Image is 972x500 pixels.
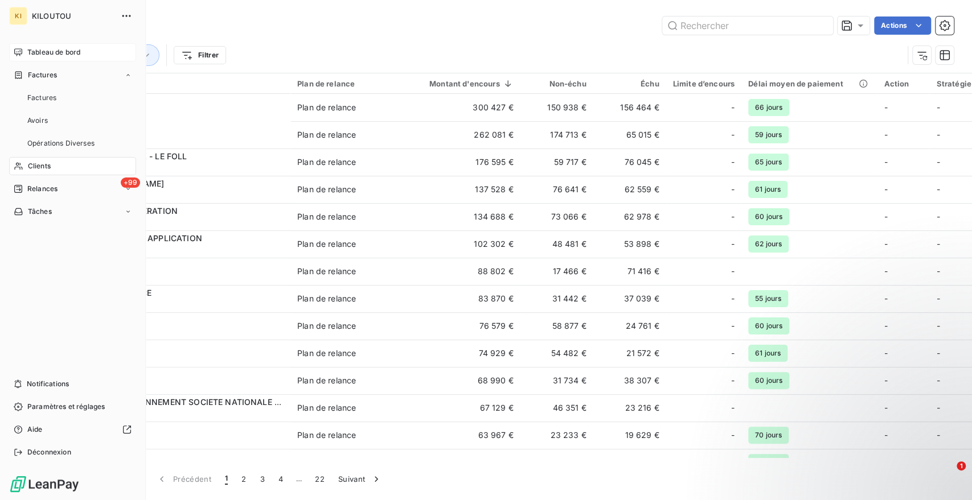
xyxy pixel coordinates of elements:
[520,285,593,312] td: 31 442 €
[731,402,735,414] span: -
[27,93,56,103] span: Factures
[520,148,593,176] td: 59 717 €
[9,7,27,25] div: KI
[520,258,593,285] td: 17 466 €
[297,184,356,195] div: Plan de relance
[884,321,887,330] span: -
[731,156,735,168] span: -
[27,424,43,435] span: Aide
[409,340,520,367] td: 74 929 €
[79,244,284,255] span: W2028544
[79,108,284,119] span: W2027974
[748,99,789,116] span: 66 jours
[520,367,593,394] td: 31 734 €
[253,467,272,491] button: 3
[593,285,666,312] td: 37 039 €
[149,467,218,491] button: Précédent
[748,79,870,88] div: Délai moyen de paiement
[748,290,788,307] span: 55 jours
[297,293,356,304] div: Plan de relance
[884,266,887,276] span: -
[218,467,235,491] button: 1
[884,184,887,194] span: -
[28,161,51,171] span: Clients
[297,211,356,222] div: Plan de relance
[936,102,940,112] span: -
[731,211,735,222] span: -
[416,79,514,88] div: Montant d'encours
[731,429,735,441] span: -
[297,156,356,168] div: Plan de relance
[884,102,887,112] span: -
[593,394,666,422] td: 23 216 €
[884,157,887,167] span: -
[409,121,520,148] td: 262 081 €
[290,470,308,488] span: …
[884,239,887,249] span: -
[121,177,140,188] span: +99
[297,457,356,468] div: Plan de relance
[748,181,788,198] span: 61 jours
[27,115,48,126] span: Avoirs
[748,208,789,225] span: 60 jours
[593,94,666,121] td: 156 464 €
[884,375,887,385] span: -
[79,381,284,392] span: W2241036
[520,340,593,367] td: 54 482 €
[593,312,666,340] td: 24 761 €
[225,473,228,485] span: 1
[28,70,57,80] span: Factures
[731,184,735,195] span: -
[874,16,931,35] button: Actions
[520,312,593,340] td: 58 877 €
[520,203,593,230] td: 73 066 €
[174,46,226,64] button: Filtrer
[79,326,284,337] span: W2278147
[27,447,71,457] span: Déconnexion
[9,420,136,439] a: Aide
[297,320,356,332] div: Plan de relance
[409,94,520,121] td: 300 427 €
[409,230,520,258] td: 102 302 €
[748,126,789,143] span: 59 jours
[409,422,520,449] td: 63 967 €
[936,294,940,303] span: -
[884,294,887,303] span: -
[520,422,593,449] td: 23 233 €
[520,121,593,148] td: 174 713 €
[884,212,887,221] span: -
[593,258,666,285] td: 71 416 €
[297,348,356,359] div: Plan de relance
[527,79,587,88] div: Non-échu
[593,176,666,203] td: 62 559 €
[731,320,735,332] span: -
[936,157,940,167] span: -
[933,461,961,489] iframe: Intercom live chat
[9,475,80,493] img: Logo LeanPay
[28,206,52,217] span: Tâches
[27,379,69,389] span: Notifications
[272,467,290,491] button: 4
[936,266,940,276] span: -
[936,212,940,221] span: -
[79,397,334,407] span: SNADEC ENVIRONNEMENT SOCIETE NATIONALE DE DECONTAM
[79,299,284,310] span: W2019832
[593,340,666,367] td: 21 572 €
[409,285,520,312] td: 83 870 €
[593,367,666,394] td: 38 307 €
[731,348,735,359] span: -
[297,429,356,441] div: Plan de relance
[731,375,735,386] span: -
[731,129,735,141] span: -
[731,266,735,277] span: -
[593,148,666,176] td: 76 045 €
[731,293,735,304] span: -
[936,130,940,139] span: -
[409,148,520,176] td: 176 595 €
[27,402,105,412] span: Paramètres et réglages
[32,11,114,20] span: KILOUTOU
[593,203,666,230] td: 62 978 €
[520,394,593,422] td: 46 351 €
[673,79,735,88] div: Limite d’encours
[297,79,402,88] div: Plan de relance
